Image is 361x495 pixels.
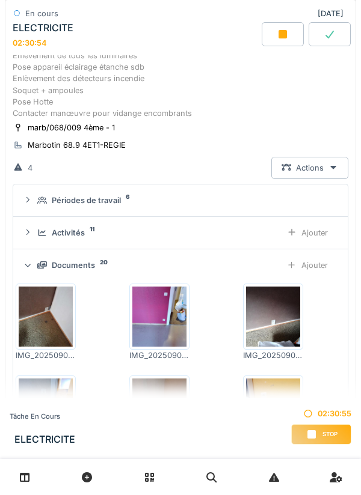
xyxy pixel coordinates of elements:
img: 225wf3pgsgsls2up13cvbniia963 [132,378,187,439]
div: IMG_20250905_084928_918.jpg [129,350,190,361]
div: ELECTRICITE [13,22,73,34]
h3: ELECTRICITE [14,434,75,445]
img: cx1h142hg3fjeaacjrm1hrzun7qw [246,287,300,347]
summary: Documents20Ajouter [18,254,343,276]
div: Actions [271,157,348,179]
div: 4 [28,162,32,174]
img: cpakthd5zr4nxua1k4ru9zqq9l7n [132,287,187,347]
div: IMG_20250905_084706_885.jpg [243,350,303,361]
img: lu4k376f0surphljgo6t0n11767i [246,378,300,439]
summary: Périodes de travail6 [18,189,343,211]
div: Marbotin 68.9 4ET1-REGIE [28,139,126,151]
span: Stop [322,430,338,439]
img: w5sjzh5dxoezgdfkrm0ubo4kfgd9 [19,287,73,347]
div: En cours [25,8,58,19]
summary: Activités11Ajouter [18,222,343,244]
div: marb/068/009 4ème - 1 [28,122,115,133]
div: 02:30:55 [291,408,351,419]
div: Documents [52,260,95,271]
div: [DATE] [318,8,348,19]
div: Activités [52,227,85,238]
div: Tâche en cours [10,411,75,422]
div: Ajouter [277,222,338,244]
img: xjwiuxvulw8ae5hk2wh174j5vqd0 [19,378,73,439]
div: Périodes de travail [52,195,121,206]
div: 02:30:54 [13,38,47,47]
div: IMG_20250905_084711_070.jpg [16,350,76,361]
div: Ajouter [277,254,338,276]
